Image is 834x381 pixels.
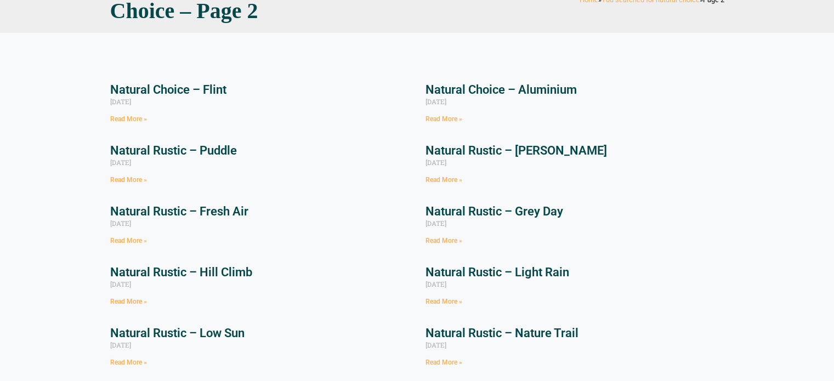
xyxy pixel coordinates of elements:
a: Natural Rustic – Grey Day [425,204,563,218]
a: Natural Rustic – Low Sun [110,326,245,340]
a: Read more about Natural Rustic – Puddle [110,176,147,184]
span: [DATE] [110,340,131,349]
a: Natural Rustic – [PERSON_NAME] [425,144,607,157]
a: Natural Rustic – Nature Trail [425,326,578,340]
span: [DATE] [425,97,446,106]
span: [DATE] [425,158,446,167]
a: Read more about Natural Rustic – Fresh Air [110,237,147,244]
a: Read more about Natural Rustic – Hill Climb [110,298,147,305]
a: Natural Rustic – Hill Climb [110,265,252,279]
span: [DATE] [425,340,446,349]
span: [DATE] [425,280,446,288]
span: [DATE] [110,219,131,228]
a: Natural Choice – Flint [110,83,226,96]
span: [DATE] [110,158,131,167]
a: Read more about Natural Choice – Flint [110,115,147,123]
a: Natural Rustic – Fresh Air [110,204,248,218]
a: Read more about Natural Rustic – Grey Day [425,237,462,244]
a: Read more about Natural Rustic – Nature Trail [425,359,462,366]
span: [DATE] [110,280,131,288]
a: Read more about Natural Rustic – Light Rain [425,298,462,305]
span: [DATE] [110,97,131,106]
a: Natural Choice – Aluminium [425,83,577,96]
a: Read more about Natural Rustic – Low Sun [110,359,147,366]
a: Natural Rustic – Light Rain [425,265,569,279]
span: [DATE] [425,219,446,228]
a: Natural Rustic – Puddle [110,144,237,157]
a: Read more about Natural Rustic – Birdsong [425,176,462,184]
a: Read more about Natural Choice – Aluminium [425,115,462,123]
